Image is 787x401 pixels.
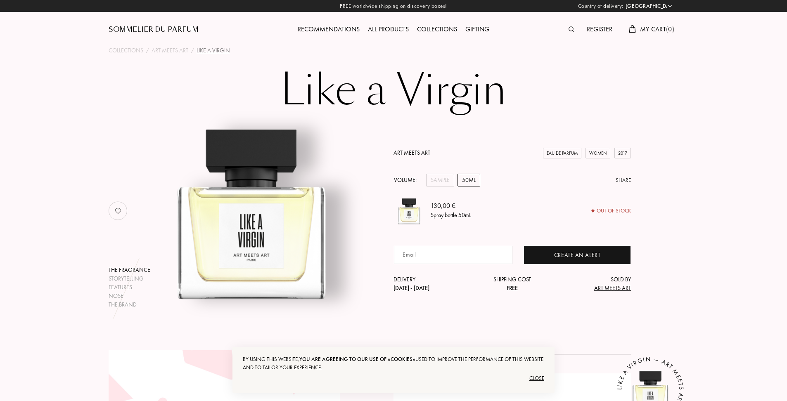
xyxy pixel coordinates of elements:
[594,284,631,292] span: Art Meets Art
[109,25,199,35] a: Sommelier du Parfum
[524,246,631,264] div: Create an alert
[507,284,518,292] span: Free
[552,275,631,292] div: Sold by
[543,148,581,159] div: Eau de Parfum
[243,355,544,372] div: By using this website, used to improve the performance of this website and to tailor your experie...
[393,284,429,292] span: [DATE] - [DATE]
[364,25,413,33] a: All products
[149,105,353,309] img: Like a Virgin Art Meets Art
[109,283,150,292] div: Features
[152,46,188,55] a: Art Meets Art
[393,149,430,156] a: Art Meets Art
[109,292,150,300] div: Nose
[413,25,461,33] a: Collections
[294,25,364,33] a: Recommendations
[294,24,364,35] div: Recommendations
[458,174,480,186] div: 50mL
[426,174,454,186] div: Sample
[461,25,493,33] a: Gifting
[109,46,143,55] a: Collections
[197,46,230,55] div: Like a Virgin
[629,25,635,33] img: cart.svg
[109,300,150,309] div: The brand
[110,203,126,219] img: no_like_p.png
[187,68,600,113] h1: Like a Virgin
[578,2,623,10] span: Country of delivery:
[243,372,544,385] div: Close
[583,25,616,33] a: Register
[109,274,150,283] div: Storytelling
[431,201,471,211] div: 130,00 €
[393,174,421,186] div: Volume:
[569,26,574,32] img: search_icn.svg
[640,25,674,33] span: My Cart ( 0 )
[393,195,424,226] img: Like a Virgin Art Meets Art
[299,356,415,363] span: you are agreeing to our use of «cookies»
[616,176,631,184] div: Share
[191,46,194,55] div: /
[109,266,150,274] div: The fragrance
[146,46,149,55] div: /
[394,246,512,264] input: Email
[431,211,471,219] div: Spray bottle 50mL
[583,24,616,35] div: Register
[592,207,631,215] div: Out of stock
[393,275,473,292] div: Delivery
[586,148,610,159] div: Women
[614,148,631,159] div: 2017
[413,24,461,35] div: Collections
[461,24,493,35] div: Gifting
[364,24,413,35] div: All products
[473,275,552,292] div: Shipping cost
